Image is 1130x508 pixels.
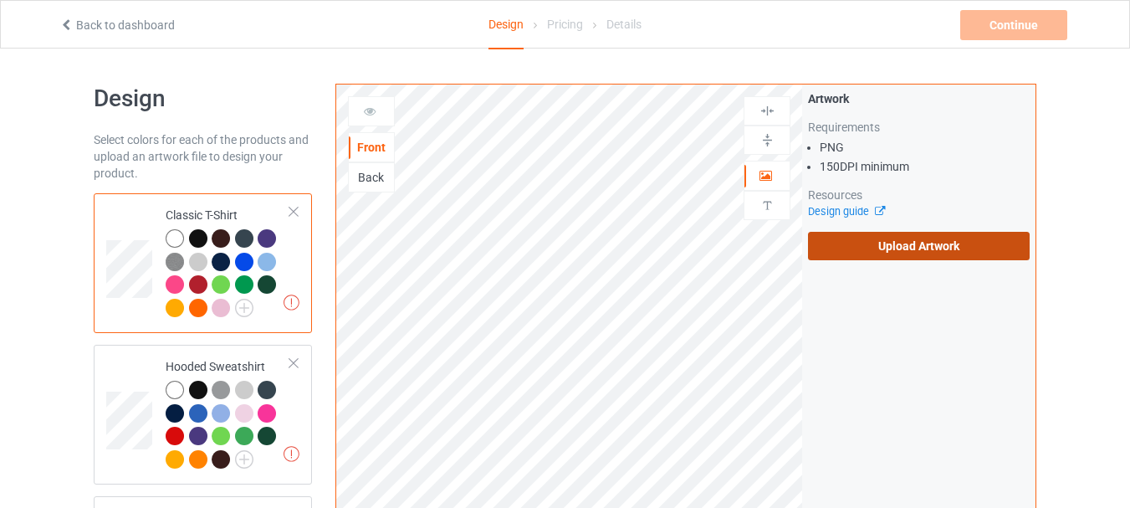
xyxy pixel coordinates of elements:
[59,18,175,32] a: Back to dashboard
[166,253,184,271] img: heather_texture.png
[235,450,253,469] img: svg+xml;base64,PD94bWwgdmVyc2lvbj0iMS4wIiBlbmNvZGluZz0iVVRGLTgiPz4KPHN2ZyB3aWR0aD0iMjJweCIgaGVpZ2...
[820,158,1030,175] li: 150 DPI minimum
[808,119,1030,136] div: Requirements
[94,345,312,485] div: Hooded Sweatshirt
[808,90,1030,107] div: Artwork
[606,1,642,48] div: Details
[808,232,1030,260] label: Upload Artwork
[547,1,583,48] div: Pricing
[820,139,1030,156] li: PNG
[94,193,312,333] div: Classic T-Shirt
[759,103,775,119] img: svg%3E%0A
[488,1,524,49] div: Design
[759,132,775,148] img: svg%3E%0A
[166,207,290,316] div: Classic T-Shirt
[808,205,884,218] a: Design guide
[284,446,299,462] img: exclamation icon
[284,295,299,310] img: exclamation icon
[166,358,290,467] div: Hooded Sweatshirt
[94,84,312,114] h1: Design
[349,169,394,186] div: Back
[349,139,394,156] div: Front
[808,187,1030,203] div: Resources
[235,299,253,317] img: svg+xml;base64,PD94bWwgdmVyc2lvbj0iMS4wIiBlbmNvZGluZz0iVVRGLTgiPz4KPHN2ZyB3aWR0aD0iMjJweCIgaGVpZ2...
[94,131,312,182] div: Select colors for each of the products and upload an artwork file to design your product.
[759,198,775,213] img: svg%3E%0A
